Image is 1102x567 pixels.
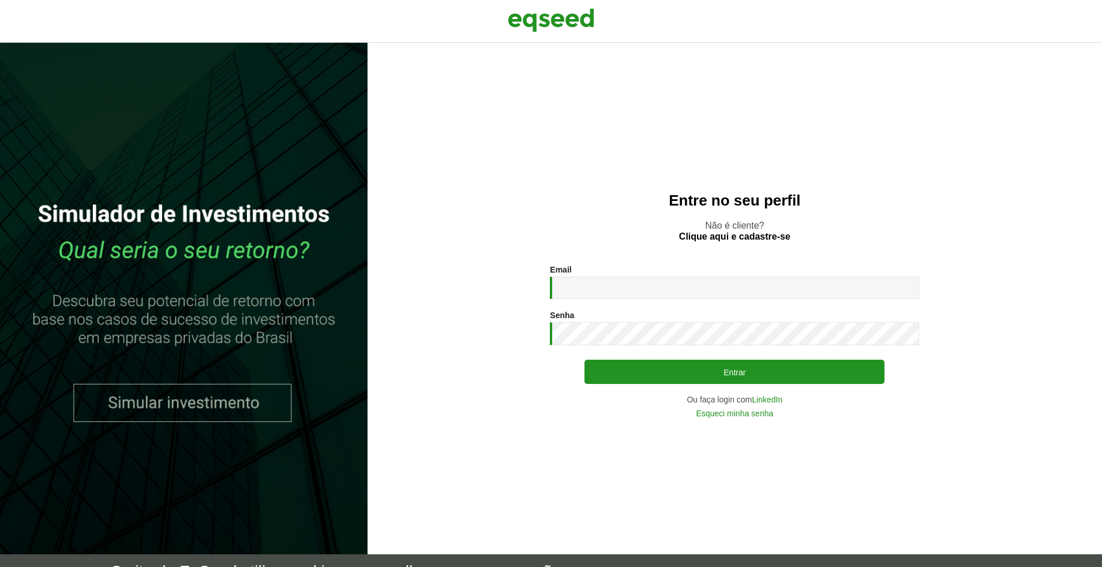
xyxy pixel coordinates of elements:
h2: Entre no seu perfil [391,192,1079,209]
a: Clique aqui e cadastre-se [679,232,790,241]
label: Email [550,266,571,274]
img: EqSeed Logo [508,6,594,35]
a: Esqueci minha senha [696,409,773,417]
p: Não é cliente? [391,220,1079,242]
button: Entrar [584,360,884,384]
div: Ou faça login com [550,396,919,404]
label: Senha [550,311,574,319]
a: LinkedIn [752,396,782,404]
